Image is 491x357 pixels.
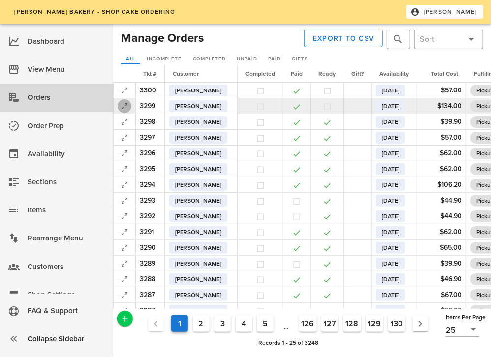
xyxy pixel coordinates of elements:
[118,209,131,223] button: Expand Record
[417,177,466,193] td: $106.20
[388,315,405,332] button: Goto Page 130
[382,195,399,207] span: [DATE]
[135,114,165,130] td: 3298
[413,316,429,331] button: Next page
[135,146,165,161] td: 3296
[304,30,383,47] button: Export to CSV
[417,240,466,256] td: $65.00
[382,258,399,269] span: [DATE]
[118,272,131,286] button: Expand Record
[118,257,131,270] button: Expand Record
[135,130,165,146] td: 3297
[28,331,105,347] div: Collapse Sidebar
[175,210,221,222] span: [PERSON_NAME]
[135,208,165,224] td: 3292
[125,56,136,62] span: All
[371,65,417,83] th: Availability
[192,56,226,62] span: Completed
[382,100,399,112] span: [DATE]
[133,336,444,349] div: Records 1 - 25 of 3248
[238,65,283,83] th: Completed
[245,70,275,77] span: Completed
[417,193,466,208] td: $44.90
[382,148,399,159] span: [DATE]
[118,115,131,129] button: Expand Record
[135,303,165,319] td: 3286
[382,85,399,96] span: [DATE]
[292,56,308,62] span: Gifts
[8,5,182,19] a: [PERSON_NAME] Bakery - Shop Cake Ordering
[417,271,466,287] td: $46.90
[135,313,442,334] nav: Pagination Navigation
[188,55,230,64] a: Completed
[175,195,221,207] span: [PERSON_NAME]
[417,146,466,161] td: $62.00
[118,225,131,239] button: Expand Record
[14,8,175,15] span: [PERSON_NAME] Bakery - Shop Cake Ordering
[417,114,466,130] td: $39.90
[117,311,133,327] button: Add a New Record
[287,55,312,64] a: Gifts
[118,194,131,208] button: Expand Record
[135,271,165,287] td: 3288
[28,287,105,303] div: Shop Settings
[420,31,462,47] input: Sort
[310,65,343,83] th: Ready
[135,287,165,303] td: 3287
[28,303,105,319] div: FAQ & Support
[236,56,257,62] span: Unpaid
[175,289,221,301] span: [PERSON_NAME]
[175,148,221,159] span: [PERSON_NAME]
[417,130,466,146] td: $57.00
[135,177,165,193] td: 3294
[118,99,131,113] button: Expand Record
[135,256,165,271] td: 3289
[257,315,274,332] button: Goto Page 5
[236,315,252,332] button: Goto Page 4
[387,30,410,49] div: Hit Enter to search
[417,224,466,240] td: $62.00
[413,7,477,16] span: [PERSON_NAME]
[343,315,361,332] button: Goto Page 128
[175,100,221,112] span: [PERSON_NAME]
[382,273,399,285] span: [DATE]
[28,259,105,275] div: Customers
[135,193,165,208] td: 3293
[382,163,399,175] span: [DATE]
[135,161,165,177] td: 3295
[135,65,165,83] th: Tkt #
[118,288,131,302] button: Expand Record
[118,162,131,176] button: Expand Record
[175,163,221,175] span: [PERSON_NAME]
[446,314,486,321] span: Items Per Page
[28,33,105,50] div: Dashboard
[382,179,399,191] span: [DATE]
[118,84,131,97] button: Expand Record
[28,174,105,190] div: Sections
[28,118,105,134] div: Order Prep
[393,33,404,45] button: prepend icon
[268,56,280,62] span: Paid
[417,256,466,271] td: $39.90
[28,202,105,218] div: Items
[382,226,399,238] span: [DATE]
[175,116,221,128] span: [PERSON_NAME]
[175,258,221,269] span: [PERSON_NAME]
[28,61,105,78] div: View Menu
[121,55,140,64] a: All
[28,230,105,246] div: Rearrange Menu
[312,34,374,43] span: Export to CSV
[135,224,165,240] td: 3291
[175,242,221,254] span: [PERSON_NAME]
[232,55,262,64] a: Unpaid
[118,241,131,255] button: Expand Record
[173,70,199,77] span: Customer
[135,240,165,256] td: 3290
[417,83,466,98] td: $57.00
[382,132,399,144] span: [DATE]
[118,304,131,318] button: Expand Record
[118,178,131,192] button: Expand Record
[382,210,399,222] span: [DATE]
[171,315,188,332] button: Current Page, Page 1
[175,273,221,285] span: [PERSON_NAME]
